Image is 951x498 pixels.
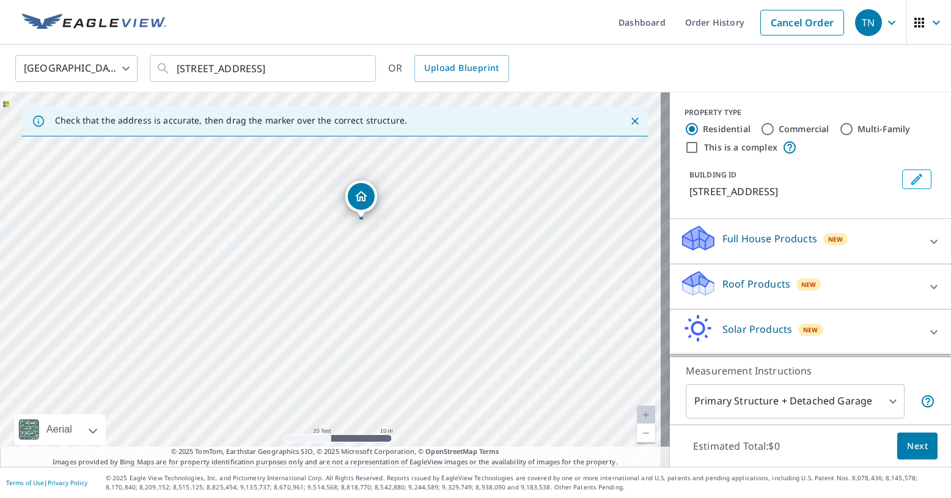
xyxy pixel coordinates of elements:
[345,180,377,218] div: Dropped pin, building 1, Residential property, 633 W Providence Ave Spokane, WA 99205
[801,280,817,289] span: New
[760,10,844,35] a: Cancel Order
[685,107,936,118] div: PROPERTY TYPE
[902,169,931,189] button: Edit building 1
[6,479,87,486] p: |
[55,115,407,126] p: Check that the address is accurate, then drag the marker over the correct structure.
[907,439,928,454] span: Next
[803,325,818,335] span: New
[177,51,351,86] input: Search by address or latitude-longitude
[689,169,736,180] p: BUILDING ID
[388,55,509,82] div: OR
[680,224,941,259] div: Full House ProductsNew
[920,394,935,409] span: Your report will include the primary structure and a detached garage if one exists.
[15,51,138,86] div: [GEOGRAPHIC_DATA]
[627,113,643,129] button: Close
[171,447,499,457] span: © 2025 TomTom, Earthstar Geographics SIO, © 2025 Microsoft Corporation, ©
[703,123,751,135] label: Residential
[637,424,655,442] a: Current Level 20, Zoom Out
[779,123,829,135] label: Commercial
[680,269,941,304] div: Roof ProductsNew
[414,55,509,82] a: Upload Blueprint
[722,322,792,336] p: Solar Products
[424,61,499,76] span: Upload Blueprint
[15,414,106,445] div: Aerial
[857,123,911,135] label: Multi-Family
[828,234,843,244] span: New
[704,141,777,154] label: This is a complex
[48,478,87,487] a: Privacy Policy
[686,363,935,378] p: Measurement Instructions
[686,384,905,418] div: Primary Structure + Detached Garage
[722,277,790,291] p: Roof Products
[689,184,897,199] p: [STREET_ADDRESS]
[855,9,882,36] div: TN
[22,13,166,32] img: EV Logo
[6,478,44,487] a: Terms of Use
[43,414,76,445] div: Aerial
[897,433,938,460] button: Next
[637,406,655,424] a: Current Level 20, Zoom In Disabled
[479,447,499,456] a: Terms
[683,433,790,459] p: Estimated Total: $0
[722,231,817,246] p: Full House Products
[425,447,477,456] a: OpenStreetMap
[680,314,941,349] div: Solar ProductsNew
[106,474,945,492] p: © 2025 Eagle View Technologies, Inc. and Pictometry International Corp. All Rights Reserved. Repo...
